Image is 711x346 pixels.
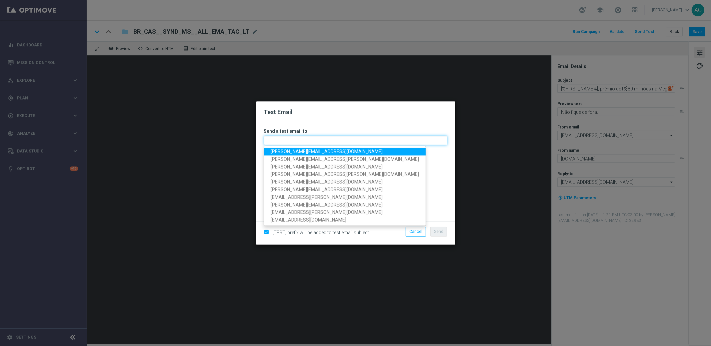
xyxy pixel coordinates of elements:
span: [PERSON_NAME][EMAIL_ADDRESS][DOMAIN_NAME] [271,202,383,208]
a: [EMAIL_ADDRESS][PERSON_NAME][DOMAIN_NAME] [264,194,426,201]
span: [PERSON_NAME][EMAIL_ADDRESS][PERSON_NAME][DOMAIN_NAME] [271,172,419,177]
a: [EMAIL_ADDRESS][PERSON_NAME][DOMAIN_NAME] [264,209,426,217]
a: [PERSON_NAME][EMAIL_ADDRESS][DOMAIN_NAME] [264,179,426,186]
a: [PERSON_NAME][EMAIL_ADDRESS][PERSON_NAME][DOMAIN_NAME] [264,155,426,163]
a: [PERSON_NAME][EMAIL_ADDRESS][DOMAIN_NAME] [264,163,426,171]
a: [PERSON_NAME][EMAIL_ADDRESS][DOMAIN_NAME] [264,201,426,209]
button: Send [430,227,447,236]
a: [EMAIL_ADDRESS][DOMAIN_NAME] [264,217,426,224]
span: [EMAIL_ADDRESS][PERSON_NAME][DOMAIN_NAME] [271,210,383,215]
span: [TEST] prefix will be added to test email subject [273,230,369,235]
span: [PERSON_NAME][EMAIL_ADDRESS][DOMAIN_NAME] [271,164,383,169]
h2: Test Email [264,108,447,116]
span: [PERSON_NAME][EMAIL_ADDRESS][DOMAIN_NAME] [271,187,383,192]
a: [PERSON_NAME][EMAIL_ADDRESS][DOMAIN_NAME] [264,186,426,194]
a: [PERSON_NAME][EMAIL_ADDRESS][DOMAIN_NAME] [264,148,426,155]
button: Cancel [406,227,426,236]
span: [PERSON_NAME][EMAIL_ADDRESS][DOMAIN_NAME] [271,149,383,154]
span: [PERSON_NAME][EMAIL_ADDRESS][PERSON_NAME][DOMAIN_NAME] [271,156,419,162]
span: [EMAIL_ADDRESS][PERSON_NAME][DOMAIN_NAME] [271,195,383,200]
span: Send [434,229,443,234]
span: [PERSON_NAME][EMAIL_ADDRESS][DOMAIN_NAME] [271,180,383,185]
span: [EMAIL_ADDRESS][DOMAIN_NAME] [271,218,346,223]
a: [PERSON_NAME][EMAIL_ADDRESS][PERSON_NAME][DOMAIN_NAME] [264,171,426,179]
h3: Send a test email to: [264,128,447,134]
